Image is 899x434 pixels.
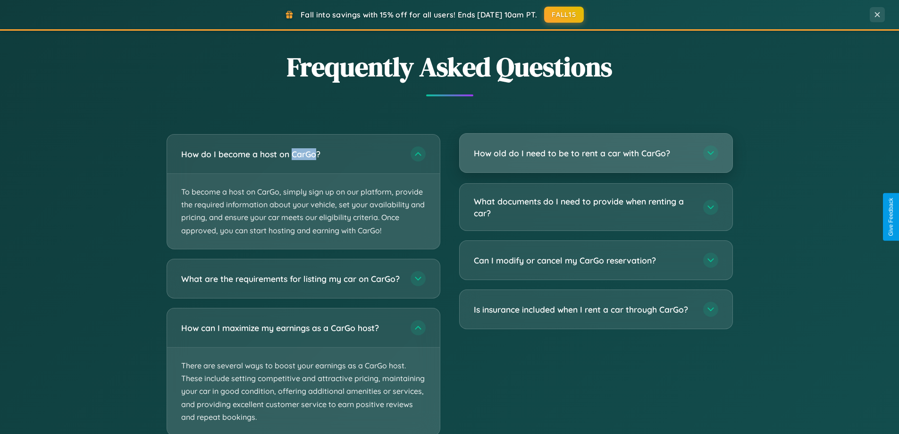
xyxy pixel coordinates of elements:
h3: How old do I need to be to rent a car with CarGo? [474,147,694,159]
div: Give Feedback [888,198,894,236]
h3: Can I modify or cancel my CarGo reservation? [474,255,694,266]
h3: What are the requirements for listing my car on CarGo? [181,272,401,284]
span: Fall into savings with 15% off for all users! Ends [DATE] 10am PT. [301,10,537,19]
p: To become a host on CarGo, simply sign up on our platform, provide the required information about... [167,174,440,249]
h3: What documents do I need to provide when renting a car? [474,196,694,219]
button: FALL15 [544,7,584,23]
h3: Is insurance included when I rent a car through CarGo? [474,304,694,315]
h3: How can I maximize my earnings as a CarGo host? [181,322,401,333]
h3: How do I become a host on CarGo? [181,148,401,160]
h2: Frequently Asked Questions [167,49,733,85]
